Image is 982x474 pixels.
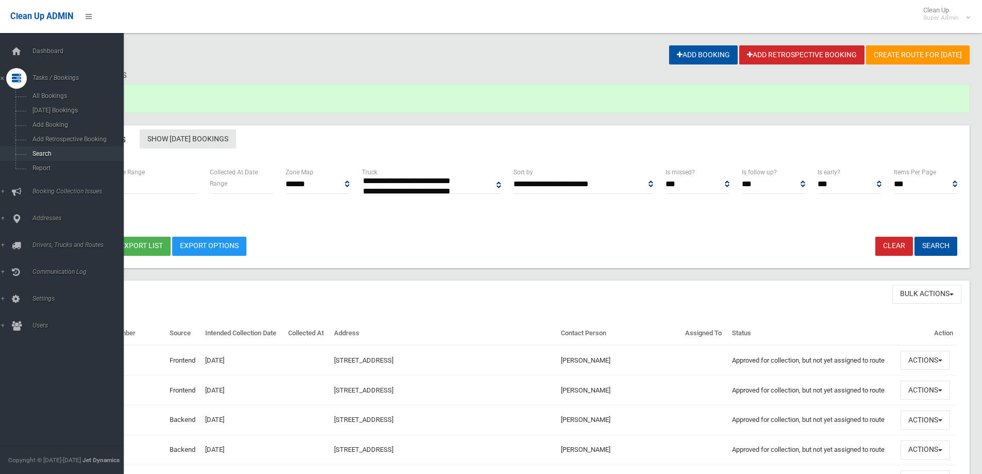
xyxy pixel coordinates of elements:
a: Add Booking [669,45,738,64]
a: Clear [875,237,913,256]
td: Approved for collection, but not yet assigned to route [728,375,896,405]
span: Users [29,322,131,329]
th: Source [165,322,201,346]
a: Export Options [172,237,246,256]
span: Drivers, Trucks and Routes [29,241,131,249]
span: Settings [29,295,131,302]
th: Booking Number [82,322,165,346]
span: All Bookings [29,92,123,100]
a: [STREET_ADDRESS] [334,446,393,453]
td: Approved for collection, but not yet assigned to route [728,405,896,435]
button: Bulk Actions [892,285,961,304]
a: Show [DATE] Bookings [140,129,236,149]
th: Status [728,322,896,346]
button: Actions [901,351,950,370]
td: Backend [165,405,201,435]
small: Super Admin [923,14,959,22]
button: Search [914,237,957,256]
span: Dashboard [29,47,131,55]
th: Contact Person [557,322,681,346]
th: Collected At [284,322,330,346]
td: [PERSON_NAME] [557,375,681,405]
span: Add Booking [29,121,123,128]
td: Approved for collection, but not yet assigned to route [728,435,896,465]
td: [PERSON_NAME] [557,345,681,375]
span: Tasks / Bookings [29,74,131,81]
th: Address [330,322,556,346]
td: [DATE] [201,405,284,435]
span: [DATE] Bookings [29,107,123,114]
span: Clean Up ADMIN [10,11,73,21]
label: Truck [362,167,377,178]
button: Actions [901,440,950,460]
span: Report [29,165,123,172]
th: Intended Collection Date [201,322,284,346]
button: Export list [112,237,171,256]
th: Action [896,322,957,346]
td: Frontend [165,345,201,375]
td: Approved for collection, but not yet assigned to route [728,345,896,375]
td: [DATE] [201,435,284,465]
span: Copyright © [DATE]-[DATE] [8,456,81,464]
span: Search [29,150,123,157]
span: Add Retrospective Booking [29,136,123,143]
a: [STREET_ADDRESS] [334,356,393,364]
a: Add Retrospective Booking [739,45,864,64]
td: [PERSON_NAME] [557,405,681,435]
button: Actions [901,381,950,400]
button: Actions [901,411,950,430]
span: Booking Collection Issues [29,188,131,195]
th: Assigned To [681,322,728,346]
a: [STREET_ADDRESS] [334,416,393,423]
span: Addresses [29,215,131,222]
span: Clean Up [918,6,969,22]
td: [PERSON_NAME] [557,435,681,465]
td: Frontend [165,375,201,405]
div: Saved photos. [45,84,970,113]
td: [DATE] [201,375,284,405]
a: [STREET_ADDRESS] [334,386,393,394]
td: [DATE] [201,345,284,375]
td: Backend [165,435,201,465]
a: Create route for [DATE] [866,45,970,64]
strong: Jet Dynamics [82,456,120,464]
span: Communication Log [29,268,131,275]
